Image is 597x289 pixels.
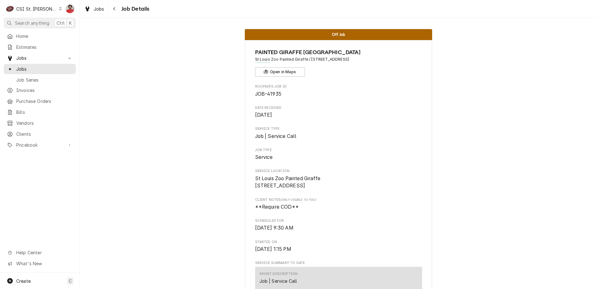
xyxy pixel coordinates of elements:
[57,20,65,26] span: Ctrl
[255,57,422,62] span: Address
[255,261,422,266] span: Service Summary To Date
[255,105,422,119] div: Date Received
[4,31,76,41] a: Home
[255,84,422,89] span: Roopairs Job ID
[255,240,422,253] div: Started On
[255,240,422,245] span: Started On
[255,48,422,77] div: Client Information
[255,105,422,110] span: Date Received
[255,112,272,118] span: [DATE]
[255,90,422,98] span: Roopairs Job ID
[120,5,150,13] span: Job Details
[4,18,76,28] button: Search anythingCtrlK
[255,224,422,232] span: Scheduled For
[16,87,73,94] span: Invoices
[4,75,76,85] a: Job Series
[16,249,72,256] span: Help Center
[16,33,73,39] span: Home
[255,203,422,211] span: [object Object]
[4,85,76,95] a: Invoices
[4,107,76,117] a: Bills
[4,64,76,74] a: Jobs
[82,4,107,14] a: Jobs
[255,84,422,98] div: Roopairs Job ID
[332,33,345,37] span: Off Job
[6,4,14,13] div: C
[4,53,76,63] a: Go to Jobs
[255,148,422,153] span: Job Type
[281,198,316,201] span: (Only Visible to You)
[69,278,72,284] span: C
[255,67,305,77] button: Open in Maps
[16,98,73,104] span: Purchase Orders
[4,129,76,139] a: Clients
[255,148,422,161] div: Job Type
[6,4,14,13] div: CSI St. Louis's Avatar
[4,247,76,258] a: Go to Help Center
[259,271,298,276] div: Short Description
[16,55,63,61] span: Jobs
[4,118,76,128] a: Vendors
[255,175,422,190] span: Service Location
[16,6,57,12] div: CSI St. [PERSON_NAME]
[255,218,422,232] div: Scheduled For
[15,20,49,26] span: Search anything
[259,278,297,284] div: Job | Service Call
[16,120,73,126] span: Vendors
[255,154,273,160] span: Service
[255,126,422,140] div: Service Type
[4,258,76,269] a: Go to What's New
[4,96,76,106] a: Purchase Orders
[255,218,422,223] span: Scheduled For
[16,142,63,148] span: Pricebook
[16,278,31,284] span: Create
[255,133,422,140] span: Service Type
[255,225,294,231] span: [DATE] 9:30 AM
[255,91,281,97] span: JOB-41935
[255,111,422,119] span: Date Received
[4,140,76,150] a: Go to Pricebook
[255,154,422,161] span: Job Type
[16,66,73,72] span: Jobs
[66,4,74,13] div: Nicholas Faubert's Avatar
[16,260,72,267] span: What's New
[255,133,297,139] span: Job | Service Call
[255,126,422,131] span: Service Type
[255,246,422,253] span: Started On
[255,169,422,174] span: Service Location
[16,131,73,137] span: Clients
[245,29,432,40] div: Status
[255,246,291,252] span: [DATE] 1:15 PM
[4,42,76,52] a: Estimates
[255,197,422,211] div: [object Object]
[16,77,73,83] span: Job Series
[255,175,320,189] span: St Louis Zoo Painted Giraffe [STREET_ADDRESS]
[94,6,104,12] span: Jobs
[16,44,73,50] span: Estimates
[255,48,422,57] span: Name
[255,197,422,202] span: Client Notes
[255,169,422,190] div: Service Location
[66,4,74,13] div: NF
[69,20,72,26] span: K
[16,109,73,115] span: Bills
[110,4,120,14] button: Navigate back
